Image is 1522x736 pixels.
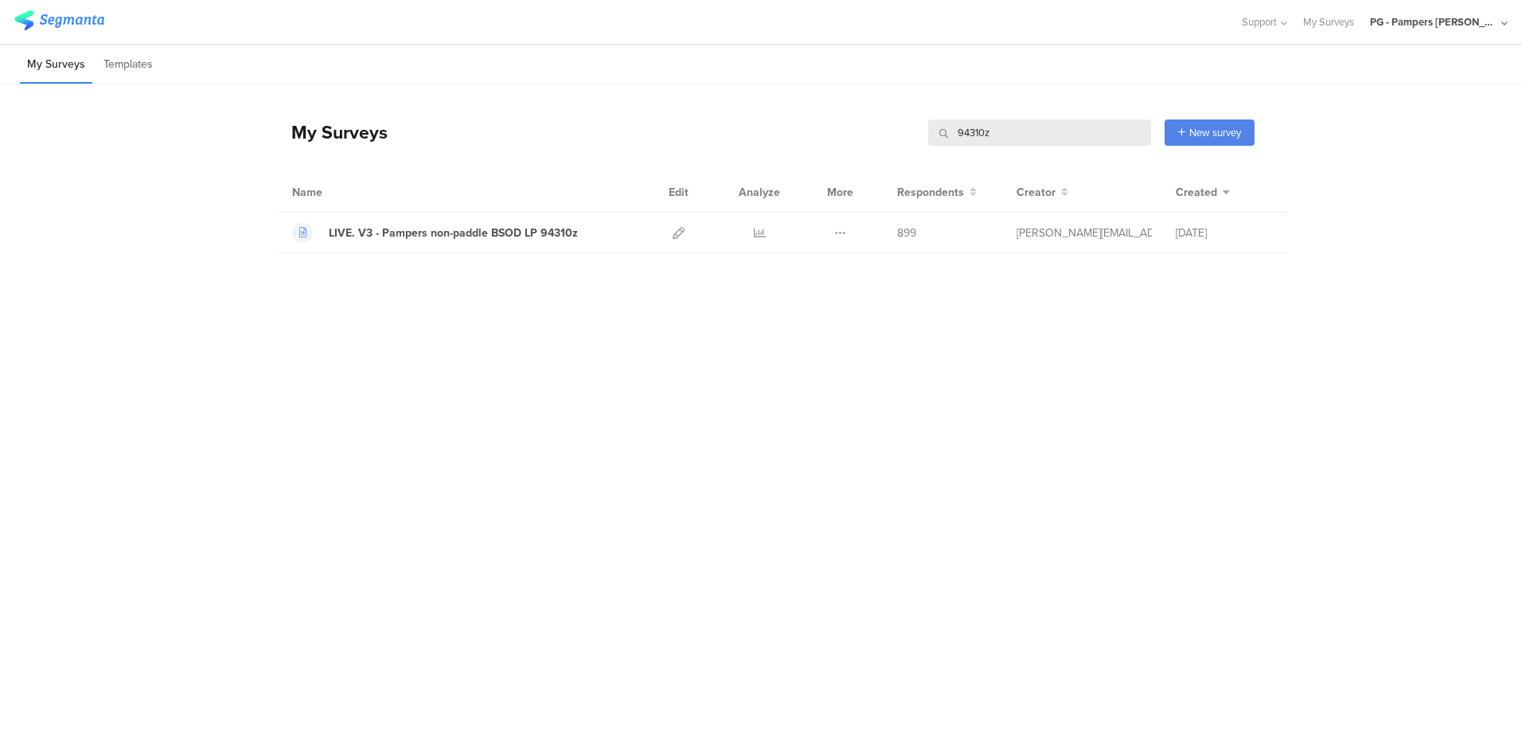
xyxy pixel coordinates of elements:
div: My Surveys [275,119,388,146]
div: aguiar.s@pg.com [1017,225,1152,241]
div: Name [292,184,388,201]
button: Creator [1017,184,1068,201]
span: Respondents [897,184,964,201]
div: PG - Pampers [PERSON_NAME] [1370,14,1497,29]
input: Survey Name, Creator... [928,119,1151,146]
div: Analyze [736,172,783,212]
button: Respondents [897,184,977,201]
span: Support [1242,14,1277,29]
div: More [823,172,857,212]
button: Created [1176,184,1230,201]
a: LIVE. V3 - Pampers non-paddle BSOD LP 94310z [292,222,578,243]
span: Creator [1017,184,1056,201]
div: Edit [661,172,696,212]
li: Templates [96,46,160,84]
span: Created [1176,184,1217,201]
div: LIVE. V3 - Pampers non-paddle BSOD LP 94310z [329,225,578,241]
span: New survey [1189,125,1241,140]
li: My Surveys [20,46,92,84]
span: 899 [897,225,916,241]
div: [DATE] [1176,225,1271,241]
img: segmanta logo [14,10,104,30]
